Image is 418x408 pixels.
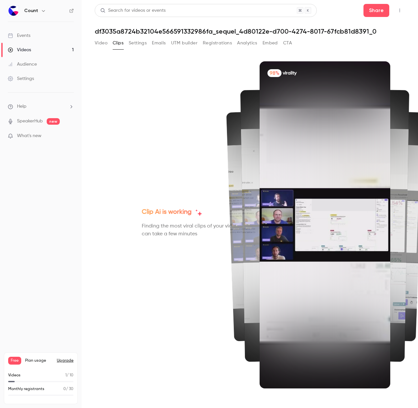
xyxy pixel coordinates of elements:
[129,38,147,48] button: Settings
[142,222,240,238] p: Finding the most viral clips of your video can take a few minutes
[8,372,21,378] p: Videos
[152,38,166,48] button: Emails
[283,70,297,76] span: virality
[363,4,389,17] button: Share
[8,386,44,392] p: Monthly registrants
[203,38,232,48] button: Registrations
[8,75,34,82] div: Settings
[17,118,43,125] a: SpeakerHub
[171,38,198,48] button: UTM builder
[65,373,67,377] span: 1
[17,103,26,110] span: Help
[8,6,19,16] img: Count
[95,27,405,35] h1: df3035a8724b32104e566591332986fa_sequel_4d80122e-d700-4274-8017-67fcb81d8391_0
[63,386,73,392] p: / 30
[8,103,74,110] li: help-dropdown-opener
[8,47,31,53] div: Videos
[283,38,292,48] button: CTA
[8,32,30,39] div: Events
[63,387,66,391] span: 0
[95,38,107,48] button: Video
[24,8,38,14] h6: Count
[25,358,53,363] span: Plan usage
[8,357,21,365] span: Free
[113,38,123,48] button: Clips
[267,69,281,76] span: 98%
[142,207,192,217] span: Clip Ai is working
[394,5,405,16] button: Top Bar Actions
[263,38,278,48] button: Embed
[47,118,60,125] span: new
[17,133,41,139] span: What's new
[57,358,73,363] button: Upgrade
[8,61,37,68] div: Audience
[100,7,166,14] div: Search for videos or events
[65,372,73,378] p: / 10
[237,38,257,48] button: Analytics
